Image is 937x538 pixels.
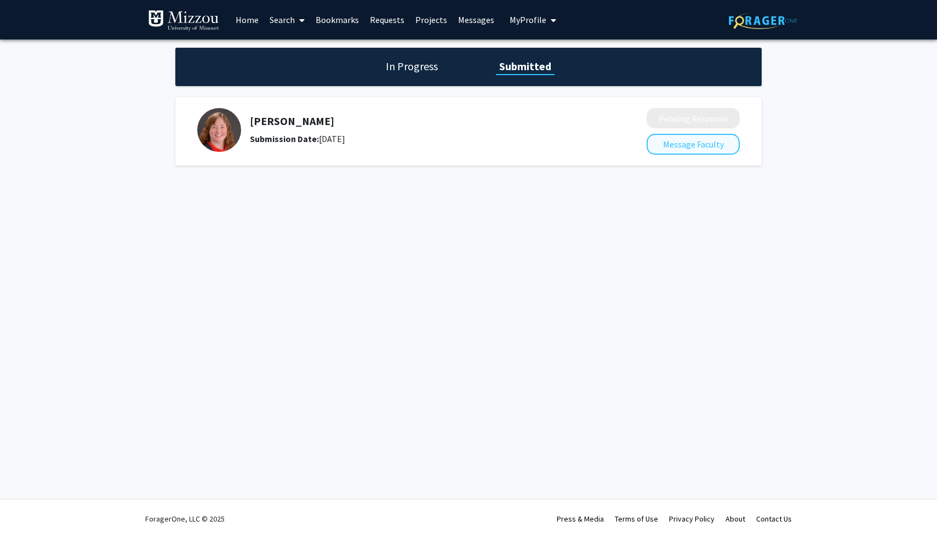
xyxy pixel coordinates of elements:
iframe: Chat [8,489,47,530]
img: ForagerOne Logo [729,12,797,29]
a: Messages [453,1,500,39]
button: Pending Response [647,108,740,128]
a: Projects [410,1,453,39]
a: Privacy Policy [669,514,715,524]
h1: Submitted [496,59,555,74]
a: Press & Media [557,514,604,524]
div: ForagerOne, LLC © 2025 [145,500,225,538]
a: Bookmarks [310,1,364,39]
a: Home [230,1,264,39]
h5: [PERSON_NAME] [250,115,589,128]
span: My Profile [510,14,546,25]
a: Search [264,1,310,39]
b: Submission Date: [250,133,319,144]
a: Message Faculty [647,139,740,150]
div: [DATE] [250,132,589,145]
h1: In Progress [382,59,441,74]
a: Terms of Use [615,514,658,524]
button: Message Faculty [647,134,740,155]
a: Contact Us [756,514,792,524]
img: University of Missouri Logo [148,10,219,32]
a: About [725,514,745,524]
a: Requests [364,1,410,39]
img: Profile Picture [197,108,241,152]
